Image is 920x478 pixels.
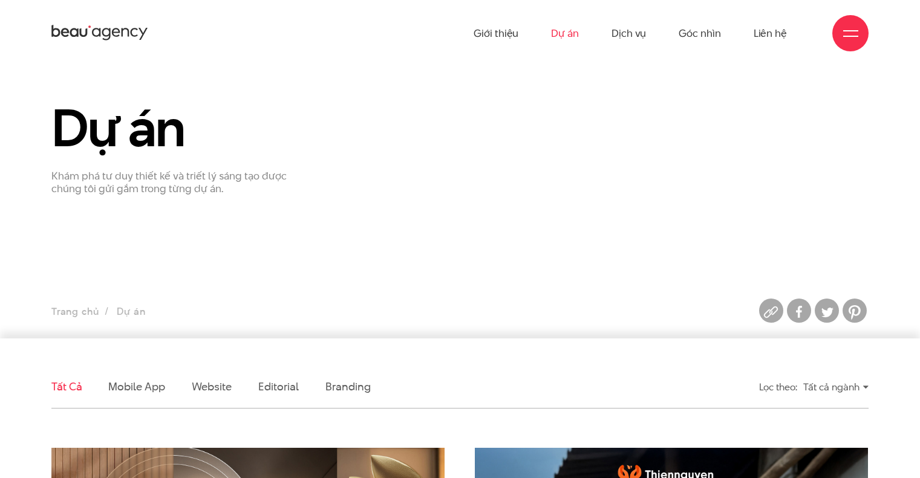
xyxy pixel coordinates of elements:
a: Tất cả [51,379,82,394]
p: Khám phá tư duy thiết kế và triết lý sáng tạo được chúng tôi gửi gắm trong từng dự án. [51,170,312,195]
h1: Dự án [51,100,312,155]
a: Mobile app [108,379,165,394]
a: Editorial [258,379,299,394]
a: Trang chủ [51,305,99,318]
div: Tất cả ngành [803,376,869,398]
a: Branding [325,379,370,394]
div: Lọc theo: [759,376,797,398]
a: Website [192,379,232,394]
